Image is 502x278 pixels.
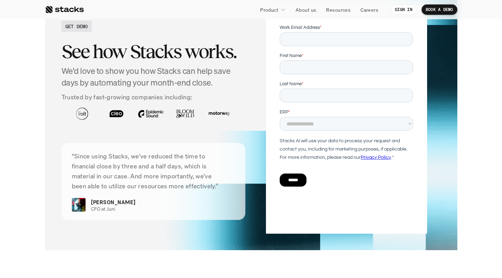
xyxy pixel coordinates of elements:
p: [PERSON_NAME] [91,198,136,206]
p: About us [295,6,316,13]
h2: GET DEMO [65,23,88,30]
p: CFO at Juni [91,206,230,212]
p: “Since using Stacks, we've reduced the time to financial close by three and a half days, which is... [72,151,235,191]
a: BOOK A DEMO [422,4,457,15]
a: Resources [322,3,355,16]
p: Product [260,6,278,13]
p: Resources [326,6,350,13]
p: SIGN IN [395,7,412,12]
h2: See how Stacks works. [62,41,246,62]
p: BOOK A DEMO [426,7,453,12]
p: Trusted by fast-growing companies including: [62,92,246,102]
p: Careers [360,6,378,13]
a: SIGN IN [391,4,416,15]
a: About us [291,3,320,16]
h4: We'd love to show you how Stacks can help save days by automating your month-end close. [62,65,246,88]
iframe: Form 2 [280,24,413,192]
a: Careers [356,3,382,16]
